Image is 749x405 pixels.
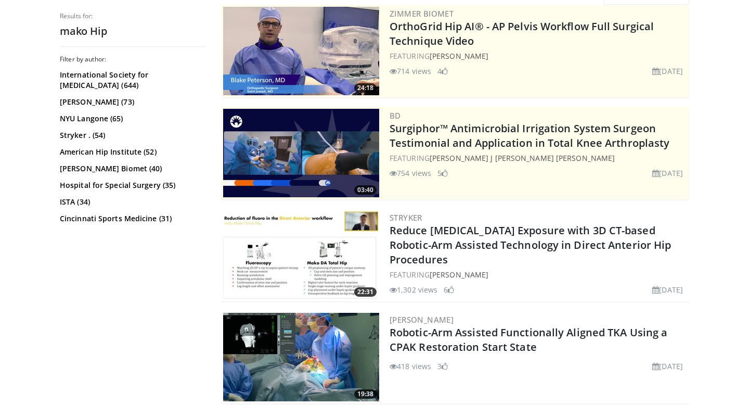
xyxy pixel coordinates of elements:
[223,211,379,299] img: 5bd7167b-0b9e-40b5-a7c8-0d290fcaa9fb.300x170_q85_crop-smart_upscale.jpg
[223,109,379,197] img: 70422da6-974a-44ac-bf9d-78c82a89d891.300x170_q85_crop-smart_upscale.jpg
[390,8,454,19] a: Zimmer Biomet
[223,7,379,95] a: 24:18
[390,361,431,372] li: 418 views
[652,361,683,372] li: [DATE]
[652,284,683,295] li: [DATE]
[223,313,379,401] a: 19:38
[354,287,377,297] span: 22:31
[390,66,431,77] li: 714 views
[223,313,379,401] img: 5f9c0737-b531-4be0-b8ce-730123195e76.300x170_q85_crop-smart_upscale.jpg
[390,314,454,325] a: [PERSON_NAME]
[444,284,454,295] li: 6
[390,168,431,179] li: 754 views
[60,97,203,107] a: [PERSON_NAME] (73)
[60,180,203,191] a: Hospital for Special Surgery (35)
[60,113,203,124] a: NYU Langone (65)
[390,153,687,163] div: FEATURING
[223,7,379,95] img: c80c1d29-5d08-4b57-b833-2b3295cd5297.300x170_q85_crop-smart_upscale.jpg
[652,168,683,179] li: [DATE]
[430,51,488,61] a: [PERSON_NAME]
[390,19,654,48] a: OrthoGrid Hip AI® - AP Pelvis Workflow Full Surgical Technique Video
[60,197,203,207] a: ISTA (34)
[437,168,448,179] li: 5
[354,185,377,195] span: 03:40
[223,211,379,299] a: 22:31
[354,83,377,93] span: 24:18
[430,153,615,163] a: [PERSON_NAME] J [PERSON_NAME] [PERSON_NAME]
[390,269,687,280] div: FEATURING
[354,389,377,399] span: 19:38
[60,55,205,64] h3: Filter by author:
[60,12,205,20] p: Results for:
[223,109,379,197] a: 03:40
[60,24,205,38] h2: mako Hip
[390,50,687,61] div: FEATURING
[60,130,203,141] a: Stryker . (54)
[390,284,437,295] li: 1,302 views
[390,110,401,121] a: BD
[390,325,667,354] a: Robotic-Arm Assisted Functionally Aligned TKA Using a CPAK Restoration Start State
[437,361,448,372] li: 3
[60,163,203,174] a: [PERSON_NAME] Biomet (40)
[60,70,203,91] a: International Society for [MEDICAL_DATA] (644)
[437,66,448,77] li: 4
[430,270,488,280] a: [PERSON_NAME]
[652,66,683,77] li: [DATE]
[390,212,422,223] a: Stryker
[60,213,203,224] a: Cincinnati Sports Medicine (31)
[390,223,671,267] a: Reduce [MEDICAL_DATA] Exposure with 3D CT-based Robotic-Arm Assisted Technology in Direct Anterio...
[60,147,203,157] a: American Hip Institute (52)
[390,121,669,150] a: Surgiphor™ Antimicrobial Irrigation System Surgeon Testimonial and Application in Total Knee Arth...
